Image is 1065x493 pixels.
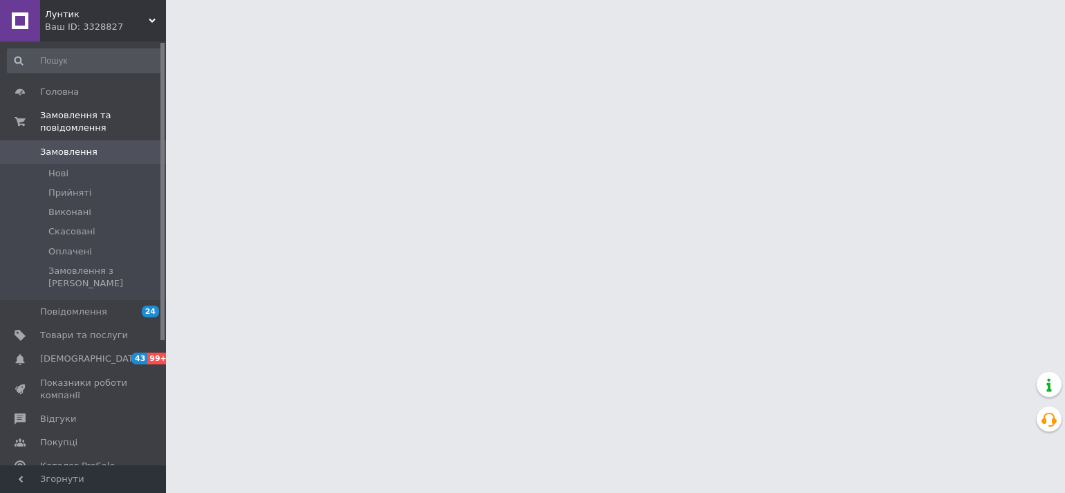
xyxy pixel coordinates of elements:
span: Каталог ProSale [40,460,115,472]
span: Нові [48,167,68,180]
span: Прийняті [48,187,91,199]
span: 99+ [147,353,170,364]
span: [DEMOGRAPHIC_DATA] [40,353,142,365]
input: Пошук [7,48,163,73]
span: Виконані [48,206,91,218]
span: Оплачені [48,245,92,258]
span: Повідомлення [40,306,107,318]
span: Замовлення та повідомлення [40,109,166,134]
span: Замовлення з [PERSON_NAME] [48,265,162,290]
span: Скасовані [48,225,95,238]
span: Замовлення [40,146,98,158]
span: 24 [142,306,159,317]
span: Показники роботи компанії [40,377,128,402]
span: Головна [40,86,79,98]
span: Покупці [40,436,77,449]
span: Відгуки [40,413,76,425]
span: Лунтик [45,8,149,21]
span: 43 [131,353,147,364]
div: Ваш ID: 3328827 [45,21,166,33]
span: Товари та послуги [40,329,128,342]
